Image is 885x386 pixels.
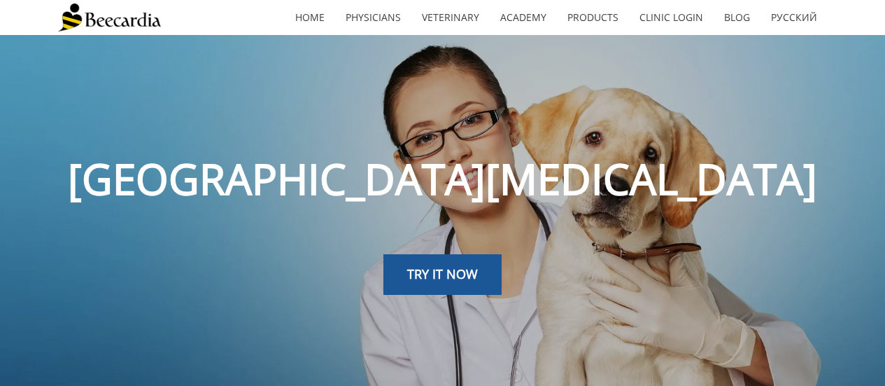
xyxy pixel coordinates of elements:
a: home [285,1,335,34]
a: Русский [760,1,828,34]
a: Products [557,1,629,34]
a: Physicians [335,1,411,34]
a: Blog [714,1,760,34]
a: Academy [490,1,557,34]
a: Clinic Login [629,1,714,34]
span: [GEOGRAPHIC_DATA][MEDICAL_DATA] [68,150,817,207]
span: TRY IT NOW [407,266,478,282]
a: TRY IT NOW [383,254,502,295]
a: Veterinary [411,1,490,34]
img: Beecardia [58,4,161,32]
